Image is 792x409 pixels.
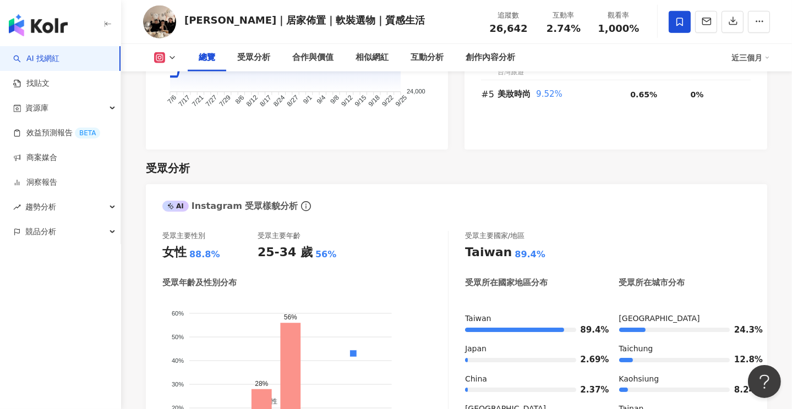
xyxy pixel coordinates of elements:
tspan: 7/17 [177,93,192,108]
div: 互動分析 [411,51,444,64]
tspan: 30% [172,381,184,388]
span: 趨勢分析 [25,195,56,219]
span: info-circle [299,200,313,213]
div: [GEOGRAPHIC_DATA] [619,313,751,324]
div: 創作內容分析 [466,51,515,64]
img: logo [9,14,68,36]
div: #5 [481,87,498,101]
div: Kaohsiung [619,374,751,385]
span: 2.74% [547,23,581,34]
div: AI [162,201,189,212]
div: Taiwan [465,313,597,324]
div: 89.4% [515,248,545,261]
div: Instagram 受眾樣貌分析 [162,200,298,212]
tspan: 7/29 [217,93,232,108]
a: 找貼文 [13,78,50,89]
tspan: 9/8 [329,93,341,106]
div: 受眾所在城市分布 [619,277,685,289]
tspan: 9/12 [340,93,354,108]
tspan: 7/21 [190,93,205,108]
span: 9.52% [536,89,562,99]
tspan: 9/4 [315,93,327,106]
div: 受眾分析 [146,161,190,176]
div: 受眾主要國家/地區 [465,231,525,241]
div: 近三個月 [731,49,770,67]
a: searchAI 找網紅 [13,53,59,64]
tspan: 8/17 [258,93,273,108]
tspan: 8/24 [272,93,287,108]
tspan: 8/12 [245,93,260,108]
div: Japan [465,344,597,355]
div: [PERSON_NAME]｜居家佈置｜軟裝選物｜質感生活 [184,13,425,27]
div: 88.8% [189,248,220,261]
tspan: 8/6 [234,93,246,106]
div: 受眾所在國家地區分布 [465,277,548,289]
span: 美妝時尚 [498,89,531,99]
span: 1,000% [598,23,640,34]
span: 資源庫 [25,96,48,120]
tspan: 9/1 [302,93,314,106]
tspan: 7/27 [204,93,219,108]
span: 12.8% [734,356,751,364]
div: 受眾分析 [237,51,270,64]
div: 女性 [162,244,187,261]
span: 8.24% [734,386,751,394]
span: 2.69% [581,356,597,364]
span: 0% [691,90,704,99]
span: 2.37% [581,386,597,394]
div: 受眾年齡及性別分布 [162,277,237,289]
a: 洞察報告 [13,177,57,188]
div: 互動率 [543,10,585,21]
span: 競品分析 [25,219,56,244]
tspan: 40% [172,357,184,364]
tspan: 9/18 [367,93,382,108]
div: 相似網紅 [356,51,389,64]
div: 觀看率 [598,10,640,21]
iframe: Help Scout Beacon - Open [748,365,781,398]
div: 合作與價值 [292,51,334,64]
span: rise [13,203,21,211]
img: KOL Avatar [143,5,176,38]
div: Taiwan [465,244,512,261]
div: Taichung [619,344,751,355]
div: 追蹤數 [488,10,529,21]
span: 台灣旅遊 [498,68,524,76]
span: 24.3% [734,326,751,334]
tspan: 60% [172,310,184,317]
tspan: 9/25 [394,93,409,108]
span: 0.65% [631,90,658,99]
tspan: 8/27 [286,93,301,108]
tspan: 7/6 [166,93,178,106]
a: 效益預測報告BETA [13,128,100,139]
tspan: 9/15 [353,93,368,108]
a: 商案媒合 [13,152,57,163]
span: 89.4% [581,326,597,334]
tspan: 50% [172,334,184,340]
tspan: 24,000 [407,89,425,95]
div: 56% [315,248,336,261]
div: 受眾主要性別 [162,231,205,241]
div: 受眾主要年齡 [258,231,301,241]
div: 25-34 歲 [258,244,313,261]
div: China [465,374,597,385]
div: 總覽 [199,51,215,64]
span: 26,642 [489,23,527,34]
tspan: 9/22 [380,93,395,108]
